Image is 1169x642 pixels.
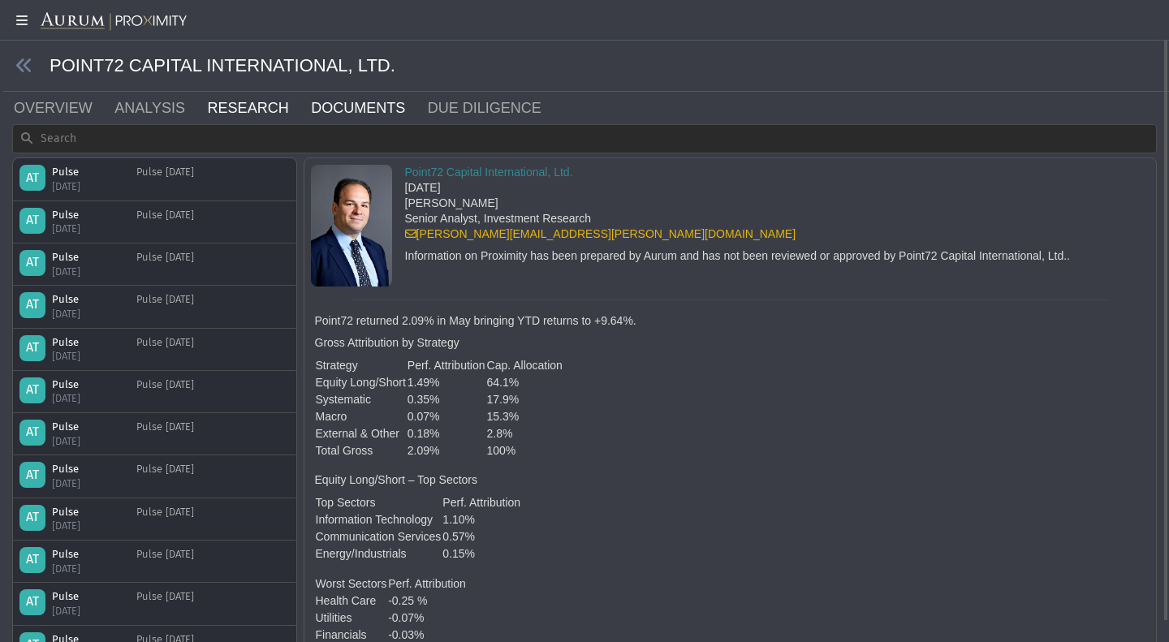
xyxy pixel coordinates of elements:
div: Pulse [52,547,117,562]
td: Energy/Industrials [315,545,442,562]
td: 17.9% [486,391,563,408]
div: Pulse [DATE] [136,335,194,364]
div: Pulse [DATE] [136,420,194,448]
div: Pulse [DATE] [136,547,194,575]
div: Pulse [52,377,117,392]
td: 15.3% [486,408,563,425]
div: Pulse [52,420,117,434]
strong: Point72 returned 2.09% in May bringing YTD returns to +9.64%. [315,314,636,327]
div: [DATE] [52,562,117,576]
strong: Gross Attribution by Strategy [315,336,459,349]
div: Senior Analyst, Investment Research [405,211,1071,226]
div: AT [19,292,45,318]
div: [DATE] [52,604,117,618]
div: [DATE] [52,476,117,491]
a: DOCUMENTS [309,92,426,124]
div: Pulse [52,292,117,307]
strong: Equity Long/Short – Top Sectors [315,473,478,486]
td: 1.49% [407,374,486,391]
div: AT [19,420,45,446]
div: Pulse [DATE] [136,377,194,406]
div: AT [19,462,45,488]
a: DUE DILIGENCE [426,92,563,124]
strong: Total Gross [316,444,373,457]
td: Health Care [315,592,388,610]
div: [PERSON_NAME] [405,196,1071,211]
td: Systematic [315,391,407,408]
a: OVERVIEW [12,92,113,124]
td: -0.25 % [387,592,467,610]
td: Perf. Attribution [442,494,521,511]
div: Pulse [DATE] [136,462,194,490]
div: Pulse [52,250,117,265]
div: Pulse [DATE] [136,589,194,618]
div: [DATE] [52,307,117,321]
td: Strategy [315,357,407,374]
img: Aurum-Proximity%20white.svg [41,12,187,32]
div: AT [19,335,45,361]
div: Pulse [DATE] [136,208,194,236]
div: Pulse [52,589,117,604]
div: [DATE] [52,222,117,236]
div: [DATE] [52,391,117,406]
a: RESEARCH [206,92,310,124]
td: 64.1% [486,374,563,391]
div: Information on Proximity has been prepared by Aurum and has not been reviewed or approved by Poin... [405,248,1071,264]
div: POINT72 CAPITAL INTERNATIONAL, LTD. [3,41,1169,92]
a: Point72 Capital International, Ltd. [405,166,573,179]
td: Macro [315,408,407,425]
a: ANALYSIS [113,92,205,124]
td: 0.57% [442,528,521,545]
div: Pulse [52,462,117,476]
div: Pulse [DATE] [136,165,194,193]
td: 0.18% [407,425,486,442]
td: 0.07% [407,408,486,425]
td: Top Sectors [315,494,442,511]
div: [DATE] [52,519,117,533]
div: Pulse [52,505,117,519]
td: 1.10% [442,511,521,528]
div: [DATE] [52,265,117,279]
div: AT [19,589,45,615]
td: -0.07% [387,610,467,627]
div: [DATE] [52,434,117,449]
div: AT [19,547,45,573]
div: Pulse [DATE] [136,292,194,321]
div: [DATE] [52,349,117,364]
div: AT [19,165,45,191]
img: image [311,165,392,287]
td: 100% [486,442,563,459]
div: [DATE] [405,180,1071,196]
div: AT [19,208,45,234]
td: 0.15% [442,545,521,562]
td: Information Technology [315,511,442,528]
td: External & Other [315,425,407,442]
td: 2.09% [407,442,486,459]
div: [DATE] [52,179,117,194]
div: AT [19,377,45,403]
div: Pulse [52,165,117,179]
div: AT [19,505,45,531]
td: Perf. Attribution [387,575,467,592]
div: Pulse [DATE] [136,250,194,278]
td: Utilities [315,610,388,627]
td: Cap. Allocation [486,357,563,374]
td: Equity Long/Short [315,374,407,391]
td: Worst Sectors [315,575,388,592]
td: Perf. Attribution [407,357,486,374]
div: Pulse [52,208,117,222]
a: [PERSON_NAME][EMAIL_ADDRESS][PERSON_NAME][DOMAIN_NAME] [405,227,796,240]
div: AT [19,250,45,276]
td: Communication Services [315,528,442,545]
td: 2.8% [486,425,563,442]
div: Pulse [DATE] [136,505,194,533]
td: 0.35% [407,391,486,408]
div: Pulse [52,335,117,350]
